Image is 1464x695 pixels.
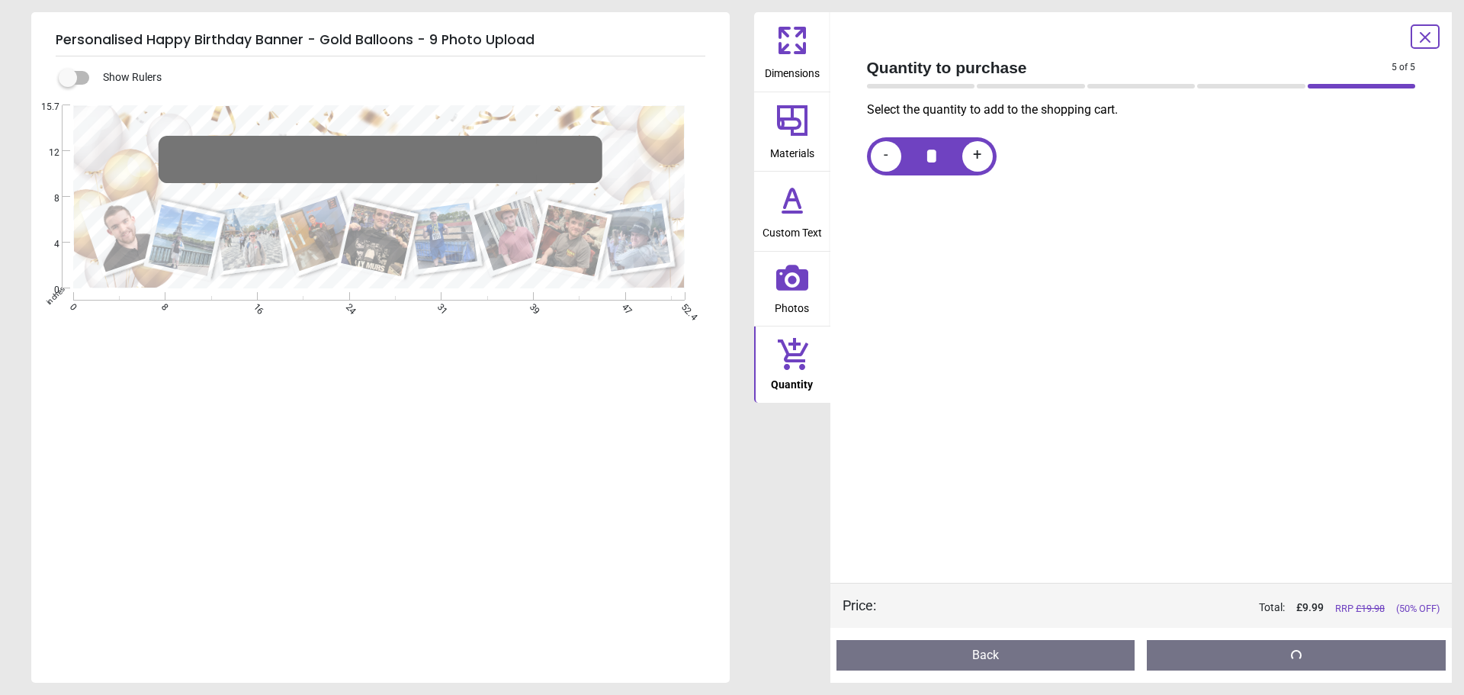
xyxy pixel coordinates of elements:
[1356,603,1385,614] span: £ 19.98
[68,69,730,87] div: Show Rulers
[1302,601,1324,613] span: 9.99
[30,101,59,114] span: 15.7
[1335,602,1385,616] span: RRP
[159,301,169,311] span: 8
[754,92,830,172] button: Materials
[775,294,809,317] span: Photos
[250,301,260,311] span: 16
[884,146,888,166] span: -
[56,24,705,56] h5: Personalised Happy Birthday Banner - Gold Balloons - 9 Photo Upload
[770,139,814,162] span: Materials
[754,12,830,92] button: Dimensions
[618,301,628,311] span: 47
[30,192,59,205] span: 8
[342,301,352,311] span: 24
[771,370,813,393] span: Quantity
[762,218,822,241] span: Custom Text
[867,101,1428,118] p: Select the quantity to add to the shopping cart.
[765,59,820,82] span: Dimensions
[867,56,1392,79] span: Quantity to purchase
[754,327,830,403] button: Quantity
[1396,602,1440,616] span: (50% OFF)
[66,301,76,311] span: 0
[30,284,59,297] span: 0
[435,301,445,311] span: 31
[1296,600,1324,616] span: £
[754,172,830,251] button: Custom Text
[754,252,830,327] button: Photos
[30,146,59,159] span: 12
[843,596,876,615] div: Price :
[973,146,981,166] span: +
[30,238,59,251] span: 4
[526,301,536,311] span: 39
[836,640,1135,671] button: Back
[899,600,1440,616] div: Total:
[678,301,688,311] span: 52.4
[1392,61,1415,74] span: 5 of 5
